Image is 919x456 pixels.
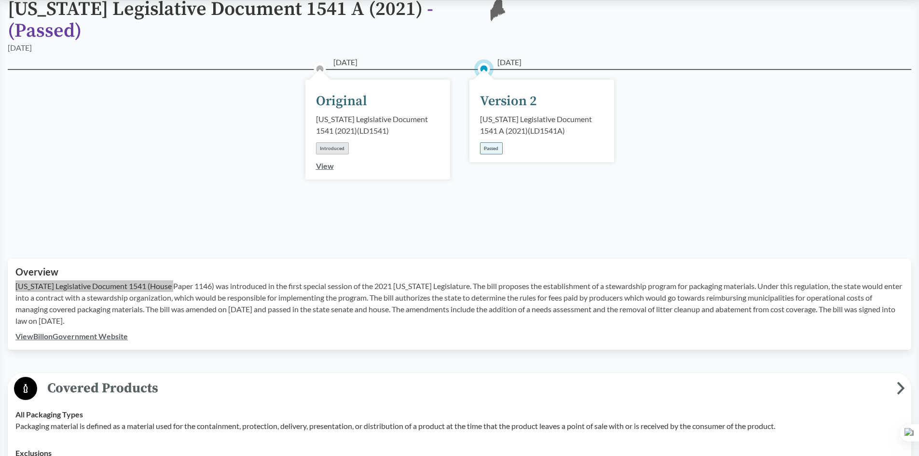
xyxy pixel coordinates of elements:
div: [US_STATE] Legislative Document 1541 A (2021) ( LD1541A ) [480,113,604,137]
div: Version 2 [480,91,537,111]
div: Original [316,91,367,111]
button: Covered Products [11,376,908,401]
div: Passed [480,142,503,154]
div: Introduced [316,142,349,154]
div: [DATE] [8,42,32,54]
a: View [316,161,334,170]
span: [DATE] [333,56,357,68]
span: Covered Products [37,377,897,399]
a: ViewBillonGovernment Website [15,332,128,341]
div: [US_STATE] Legislative Document 1541 (2021) ( LD1541 ) [316,113,439,137]
p: Packaging material is defined as a material used for the containment, protection, delivery, prese... [15,420,904,432]
strong: All Packaging Types [15,410,83,419]
span: [DATE] [497,56,521,68]
h2: Overview [15,266,904,277]
p: [US_STATE] Legislative Document 1541 (House Paper 1146) was introduced in the first special sessi... [15,280,904,327]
